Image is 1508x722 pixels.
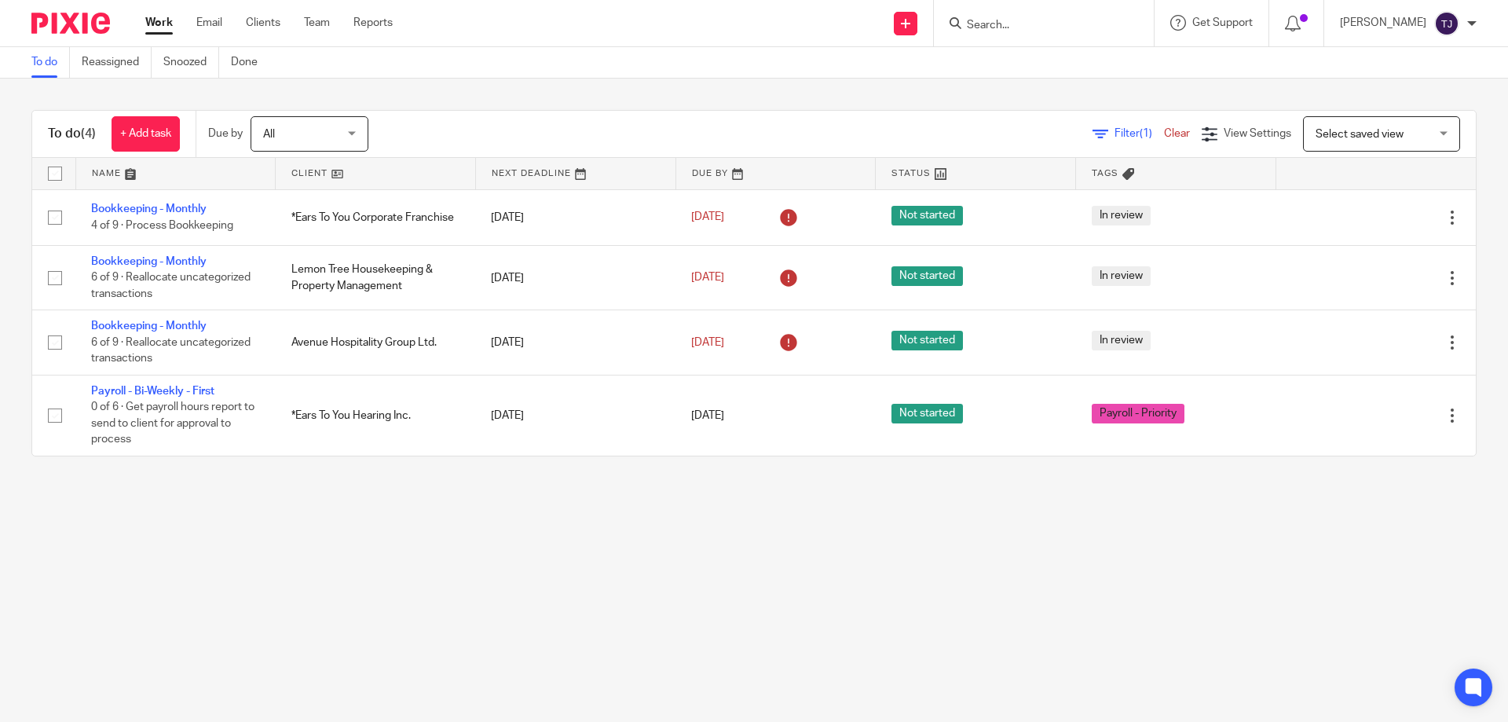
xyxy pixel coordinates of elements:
[91,401,254,445] span: 0 of 6 · Get payroll hours report to send to client for approval to process
[891,266,963,286] span: Not started
[48,126,96,142] h1: To do
[196,15,222,31] a: Email
[1115,128,1164,139] span: Filter
[475,245,675,310] td: [DATE]
[891,404,963,423] span: Not started
[276,375,476,456] td: *Ears To You Hearing Inc.
[1316,129,1404,140] span: Select saved view
[276,189,476,245] td: *Ears To You Corporate Franchise
[475,189,675,245] td: [DATE]
[263,129,275,140] span: All
[91,220,233,231] span: 4 of 9 · Process Bookkeeping
[91,273,251,300] span: 6 of 9 · Reallocate uncategorized transactions
[91,203,207,214] a: Bookkeeping - Monthly
[246,15,280,31] a: Clients
[353,15,393,31] a: Reports
[475,375,675,456] td: [DATE]
[891,331,963,350] span: Not started
[208,126,243,141] p: Due by
[691,212,724,223] span: [DATE]
[31,13,110,34] img: Pixie
[91,256,207,267] a: Bookkeeping - Monthly
[91,321,207,332] a: Bookkeeping - Monthly
[276,310,476,375] td: Avenue Hospitality Group Ltd.
[1092,266,1151,286] span: In review
[231,47,269,78] a: Done
[1092,404,1184,423] span: Payroll - Priority
[965,19,1107,33] input: Search
[276,245,476,310] td: Lemon Tree Housekeeping & Property Management
[1192,17,1253,28] span: Get Support
[1164,128,1190,139] a: Clear
[304,15,330,31] a: Team
[91,386,214,397] a: Payroll - Bi-Weekly - First
[475,310,675,375] td: [DATE]
[82,47,152,78] a: Reassigned
[91,337,251,365] span: 6 of 9 · Reallocate uncategorized transactions
[112,116,180,152] a: + Add task
[1340,15,1426,31] p: [PERSON_NAME]
[1092,331,1151,350] span: In review
[163,47,219,78] a: Snoozed
[1434,11,1459,36] img: svg%3E
[81,127,96,140] span: (4)
[1224,128,1291,139] span: View Settings
[691,272,724,283] span: [DATE]
[1092,169,1118,178] span: Tags
[145,15,173,31] a: Work
[891,206,963,225] span: Not started
[1140,128,1152,139] span: (1)
[691,410,724,421] span: [DATE]
[31,47,70,78] a: To do
[691,337,724,348] span: [DATE]
[1092,206,1151,225] span: In review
